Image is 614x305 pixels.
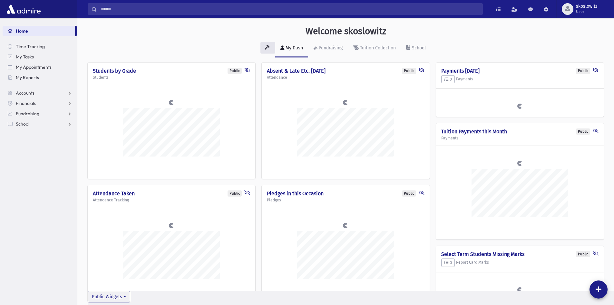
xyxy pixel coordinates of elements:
[97,3,482,15] input: Search
[576,9,597,14] span: User
[3,72,77,83] a: My Reports
[411,45,426,51] div: School
[308,39,348,57] a: Fundraising
[402,68,416,74] div: Public
[16,28,28,34] span: Home
[16,121,29,127] span: School
[267,198,424,202] h5: Pledges
[3,62,77,72] a: My Appointments
[441,259,599,267] h5: Report Card Marks
[93,190,250,197] h4: Attendance Taken
[444,260,452,265] span: 0
[228,190,242,197] div: Public
[3,108,77,119] a: Fundraising
[306,26,386,37] h3: Welcome skoslowitz
[318,45,343,51] div: Fundraising
[16,54,34,60] span: My Tasks
[444,77,452,82] span: 0
[16,64,52,70] span: My Appointments
[441,75,599,84] h5: Payments
[359,45,396,51] div: Tuition Collection
[267,68,424,74] h4: Absent & Late Etc. [DATE]
[267,190,424,197] h4: Pledges in this Occasion
[5,3,42,15] img: AdmirePro
[93,68,250,74] h4: Students by Grade
[93,75,250,80] h5: Students
[228,68,242,74] div: Public
[401,39,431,57] a: School
[16,44,45,49] span: Time Tracking
[441,136,599,140] h5: Payments
[576,128,590,135] div: Public
[441,259,455,267] button: 0
[348,39,401,57] a: Tuition Collection
[16,111,39,117] span: Fundraising
[3,119,77,129] a: School
[3,98,77,108] a: Financials
[3,41,77,52] a: Time Tracking
[16,75,39,80] span: My Reports
[3,88,77,98] a: Accounts
[16,90,34,96] span: Accounts
[402,190,416,197] div: Public
[576,68,590,74] div: Public
[16,100,36,106] span: Financials
[88,291,130,302] button: Public Widgets
[3,26,75,36] a: Home
[275,39,308,57] a: My Dash
[267,75,424,80] h5: Attendance
[441,251,599,257] h4: Select Term Students Missing Marks
[284,45,303,51] div: My Dash
[576,4,597,9] span: skoslowitz
[93,198,250,202] h5: Attendance Tracking
[441,68,599,74] h4: Payments [DATE]
[441,128,599,135] h4: Tuition Payments this Month
[576,251,590,257] div: Public
[3,52,77,62] a: My Tasks
[441,75,455,84] button: 0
